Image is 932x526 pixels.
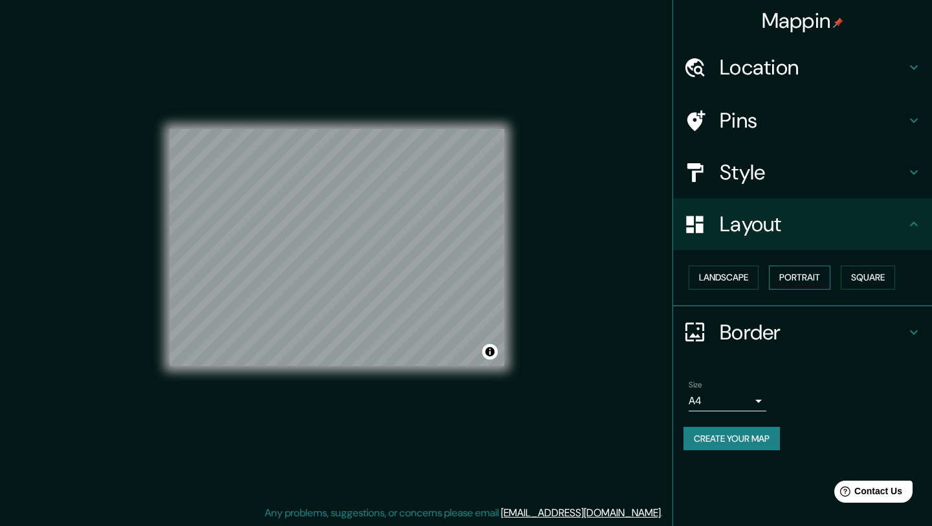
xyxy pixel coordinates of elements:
[683,427,780,451] button: Create your map
[689,266,759,290] button: Landscape
[762,8,844,34] h4: Mappin
[673,95,932,146] div: Pins
[769,266,830,290] button: Portrait
[673,198,932,250] div: Layout
[501,506,661,520] a: [EMAIL_ADDRESS][DOMAIN_NAME]
[817,475,918,512] iframe: Help widget launcher
[673,306,932,358] div: Border
[673,146,932,198] div: Style
[720,159,906,185] h4: Style
[833,17,843,28] img: pin-icon.png
[841,266,895,290] button: Square
[720,54,906,80] h4: Location
[720,108,906,133] h4: Pins
[170,129,504,366] canvas: Map
[265,505,663,521] p: Any problems, suggestions, or concerns please email .
[720,319,906,345] h4: Border
[482,344,498,360] button: Toggle attribution
[689,391,766,411] div: A4
[689,379,702,390] label: Size
[673,41,932,93] div: Location
[720,211,906,237] h4: Layout
[663,505,665,521] div: .
[665,505,667,521] div: .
